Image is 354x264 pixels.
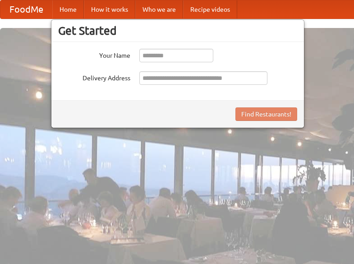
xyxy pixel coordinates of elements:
[58,71,130,83] label: Delivery Address
[58,49,130,60] label: Your Name
[135,0,183,19] a: Who we are
[52,0,84,19] a: Home
[58,24,297,37] h3: Get Started
[84,0,135,19] a: How it works
[0,0,52,19] a: FoodMe
[183,0,237,19] a: Recipe videos
[235,107,297,121] button: Find Restaurants!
